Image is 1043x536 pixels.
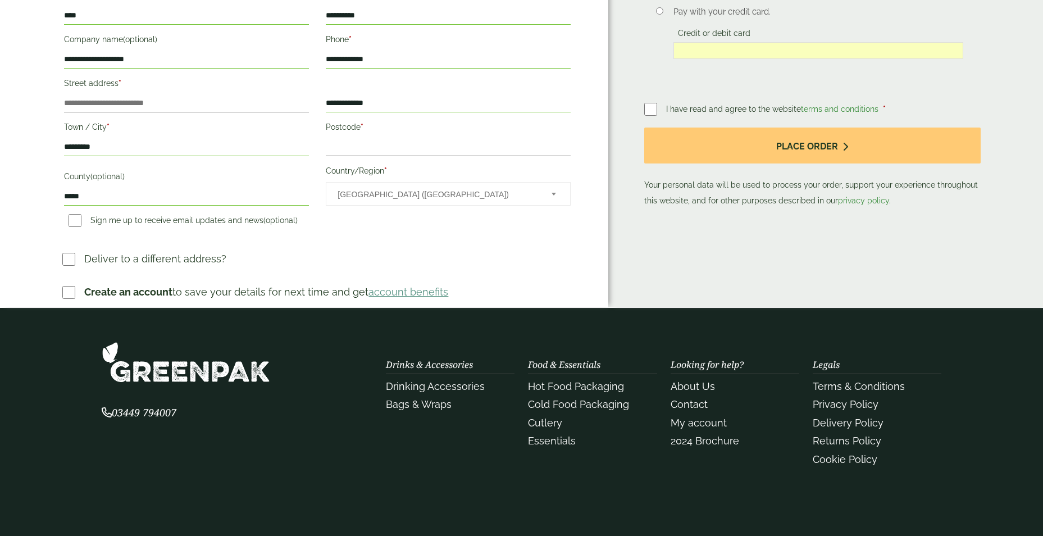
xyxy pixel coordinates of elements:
[84,286,172,298] strong: Create an account
[801,105,878,113] a: terms and conditions
[384,166,387,175] abbr: required
[102,342,270,383] img: GreenPak Supplies
[102,406,176,419] span: 03449 794007
[368,286,448,298] a: account benefits
[338,183,536,206] span: United Kingdom (UK)
[64,31,309,51] label: Company name
[671,398,708,410] a: Contact
[528,417,562,429] a: Cutlery
[386,380,485,392] a: Drinking Accessories
[326,163,571,182] label: Country/Region
[90,172,125,181] span: (optional)
[671,435,739,447] a: 2024 Brochure
[883,105,886,113] abbr: required
[326,119,571,138] label: Postcode
[528,380,624,392] a: Hot Food Packaging
[349,35,352,44] abbr: required
[813,398,878,410] a: Privacy Policy
[644,128,980,164] button: Place order
[813,453,877,465] a: Cookie Policy
[123,35,157,44] span: (optional)
[644,128,980,209] p: Your personal data will be used to process your order, support your experience throughout this we...
[671,417,727,429] a: My account
[386,398,452,410] a: Bags & Wraps
[326,182,571,206] span: Country/Region
[84,284,448,299] p: to save your details for next time and get
[666,105,881,113] span: I have read and agree to the website
[102,408,176,419] a: 03449 794007
[326,31,571,51] label: Phone
[263,216,298,225] span: (optional)
[838,196,889,205] a: privacy policy
[673,6,963,18] p: Pay with your credit card.
[813,380,905,392] a: Terms & Conditions
[64,75,309,94] label: Street address
[64,169,309,188] label: County
[69,214,81,227] input: Sign me up to receive email updates and news(optional)
[528,435,576,447] a: Essentials
[107,122,110,131] abbr: required
[361,122,363,131] abbr: required
[528,398,629,410] a: Cold Food Packaging
[84,251,226,266] p: Deliver to a different address?
[813,435,881,447] a: Returns Policy
[64,119,309,138] label: Town / City
[677,46,960,56] iframe: Secure card payment input frame
[671,380,715,392] a: About Us
[813,417,883,429] a: Delivery Policy
[673,29,755,41] label: Credit or debit card
[119,79,121,88] abbr: required
[64,216,302,228] label: Sign me up to receive email updates and news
